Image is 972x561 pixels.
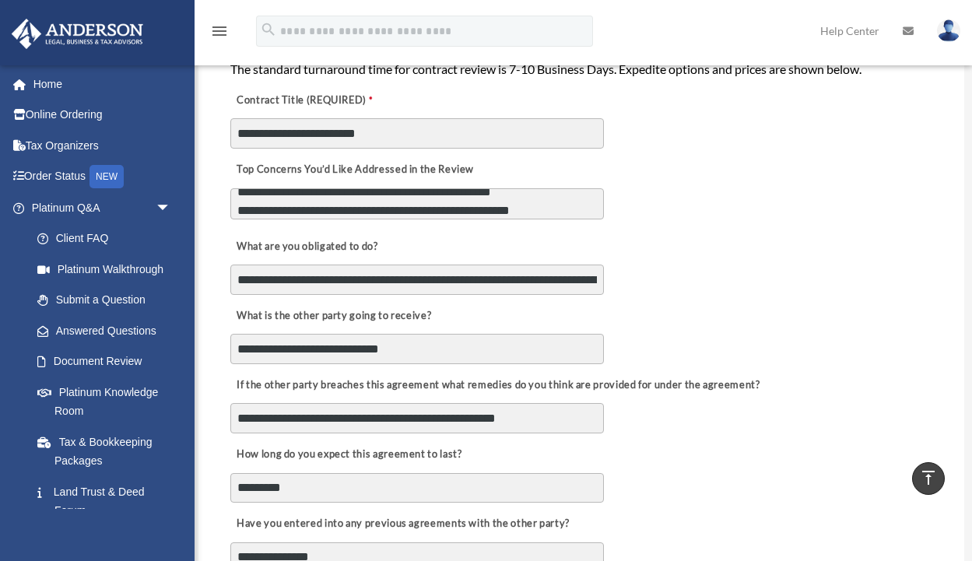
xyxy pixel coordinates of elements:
label: Top Concerns You’d Like Addressed in the Review [230,159,478,181]
label: Contract Title (REQUIRED) [230,89,386,111]
a: Platinum Knowledge Room [22,377,195,426]
a: menu [210,27,229,40]
label: If the other party breaches this agreement what remedies do you think are provided for under the ... [230,374,763,396]
i: menu [210,22,229,40]
a: Home [11,68,195,100]
a: Tax & Bookkeeping Packages [22,426,195,476]
div: NEW [89,165,124,188]
i: vertical_align_top [919,468,938,487]
span: arrow_drop_down [156,192,187,224]
label: What is the other party going to receive? [230,305,435,327]
label: How long do you expect this agreement to last? [230,444,465,465]
a: Submit a Question [22,285,195,316]
a: Platinum Walkthrough [22,254,195,285]
a: Answered Questions [22,315,195,346]
a: Platinum Q&Aarrow_drop_down [11,192,195,223]
a: Online Ordering [11,100,195,131]
a: Tax Organizers [11,130,195,161]
a: Order StatusNEW [11,161,195,193]
a: vertical_align_top [912,462,945,495]
label: What are you obligated to do? [230,236,386,258]
label: Have you entered into any previous agreements with the other party? [230,514,574,535]
i: search [260,21,277,38]
div: The standard turnaround time for contract review is 7-10 Business Days. Expedite options and pric... [230,59,932,79]
a: Land Trust & Deed Forum [22,476,195,526]
a: Document Review [22,346,187,377]
a: Client FAQ [22,223,195,254]
img: Anderson Advisors Platinum Portal [7,19,148,49]
img: User Pic [937,19,960,42]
